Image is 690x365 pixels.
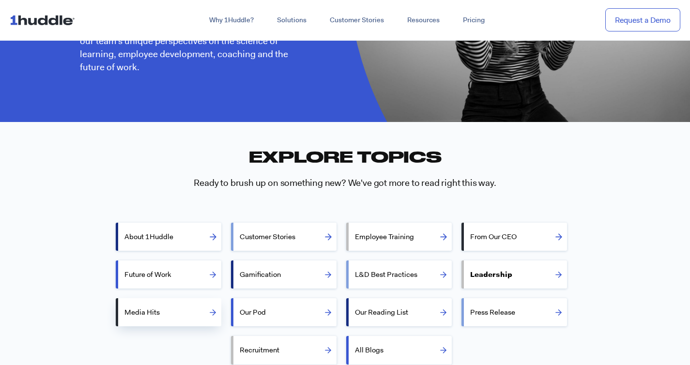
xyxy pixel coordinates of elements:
img: ... [10,11,79,29]
label: About 1Huddle [124,225,221,248]
label: Our Reading List [355,301,452,324]
h3: Ready to brush up on something new? We've got more to read right this way. [113,177,578,189]
a: Request a Demo [605,8,680,32]
label: From Our CEO [470,225,567,248]
label: Recruitment [240,338,337,362]
label: All Blogs [355,338,452,362]
a: Solutions [265,12,318,29]
p: You made it. Welcome to the 1Huddle Blog. Check out our team’s unique perspectives on the science... [80,22,314,74]
label: Media Hits [124,301,221,324]
a: Why 1Huddle? [198,12,265,29]
label: Customer Stories [240,225,337,248]
label: Leadership [470,263,567,286]
label: Our Pod [240,301,337,324]
label: Future of Work [124,263,221,286]
a: Customer Stories [318,12,396,29]
label: Employee Training [355,225,452,248]
label: L&D Best Practices [355,263,452,286]
a: Resources [396,12,451,29]
label: Gamification [240,263,337,286]
label: Press Release [470,301,567,324]
a: Pricing [451,12,496,29]
h2: Explore Topics [113,146,578,167]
